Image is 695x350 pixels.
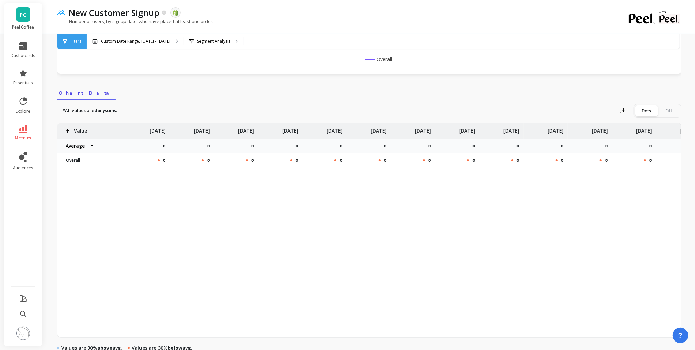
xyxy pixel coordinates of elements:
[635,105,658,116] div: Dots
[11,53,36,58] span: dashboards
[517,143,524,149] p: 0
[384,143,391,149] p: 0
[327,123,343,134] p: [DATE]
[649,143,656,149] p: 0
[673,328,688,343] button: ?
[296,158,298,163] p: 0
[658,105,680,116] div: Fill
[561,158,564,163] p: 0
[69,7,159,18] p: New Customer Signup
[238,123,254,134] p: [DATE]
[15,135,32,141] span: metrics
[62,158,121,163] p: Overall
[605,158,608,163] p: 0
[251,143,258,149] p: 0
[70,39,81,44] span: Filters
[384,158,387,163] p: 0
[605,143,612,149] p: 0
[197,39,230,44] p: Segment Analysis
[20,11,27,19] span: PC
[282,123,298,134] p: [DATE]
[517,158,519,163] p: 0
[636,123,652,134] p: [DATE]
[340,143,347,149] p: 0
[13,80,33,86] span: essentials
[678,331,682,340] span: ?
[473,158,475,163] p: 0
[63,107,117,114] p: *All values are sums.
[459,123,475,134] p: [DATE]
[207,158,210,163] p: 0
[371,123,387,134] p: [DATE]
[13,165,33,171] span: audiences
[340,158,343,163] p: 0
[194,123,210,134] p: [DATE]
[172,10,179,16] img: api.shopify.svg
[649,158,652,163] p: 0
[16,327,30,340] img: profile picture
[16,109,31,114] span: explore
[59,90,114,97] span: Chart Data
[415,123,431,134] p: [DATE]
[163,158,166,163] p: 0
[503,123,519,134] p: [DATE]
[101,39,170,44] p: Custom Date Range, [DATE] - [DATE]
[659,10,680,14] p: with
[11,24,36,30] p: Peel Coffee
[94,107,105,113] strong: daily
[57,10,65,15] img: header icon
[57,18,213,24] p: Number of users, by signup date, who have placed at least one order.
[207,143,214,149] p: 0
[296,143,302,149] p: 0
[163,143,170,149] p: 0
[251,158,254,163] p: 0
[57,84,681,100] nav: Tabs
[428,143,435,149] p: 0
[659,14,680,24] img: partner logo
[592,123,608,134] p: [DATE]
[74,123,87,134] p: Value
[473,143,479,149] p: 0
[548,123,564,134] p: [DATE]
[150,123,166,134] p: [DATE]
[561,143,568,149] p: 0
[428,158,431,163] p: 0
